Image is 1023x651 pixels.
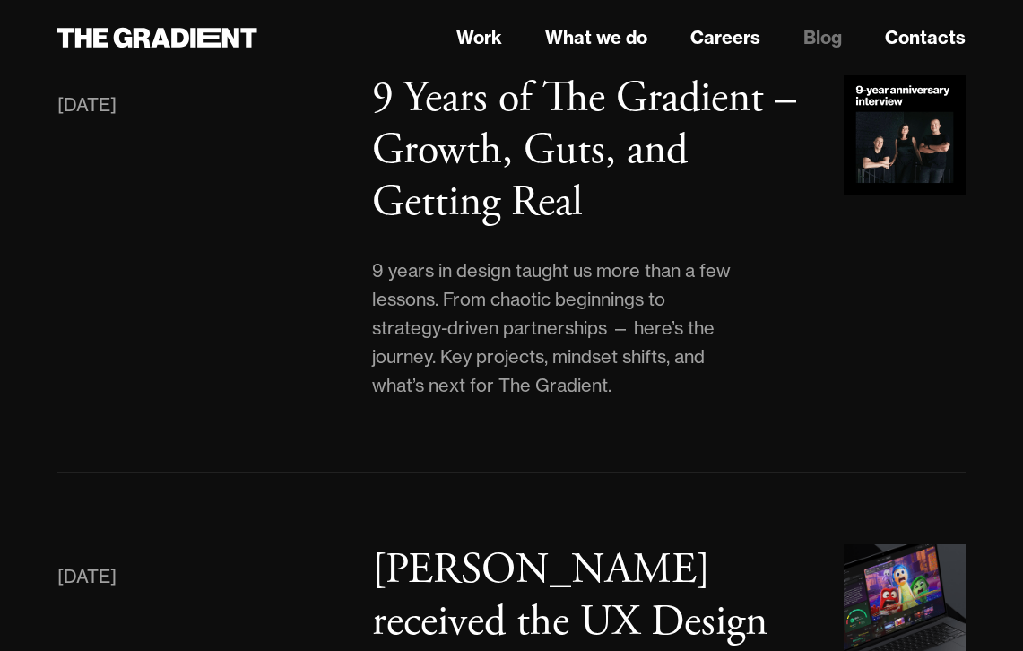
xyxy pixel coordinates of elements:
div: 9 years in design taught us more than a few lessons. From chaotic beginnings to strategy-driven p... [372,256,737,400]
a: Work [456,24,502,51]
h3: 9 Years of The Gradient – Growth, Guts, and Getting Real [372,71,796,229]
a: What we do [545,24,647,51]
a: Careers [690,24,760,51]
a: [DATE]9 Years of The Gradient – Growth, Guts, and Getting Real9 years in design taught us more th... [57,73,966,400]
div: [DATE] [57,91,117,119]
div: [DATE] [57,562,117,591]
a: Blog [803,24,842,51]
a: Contacts [885,24,966,51]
